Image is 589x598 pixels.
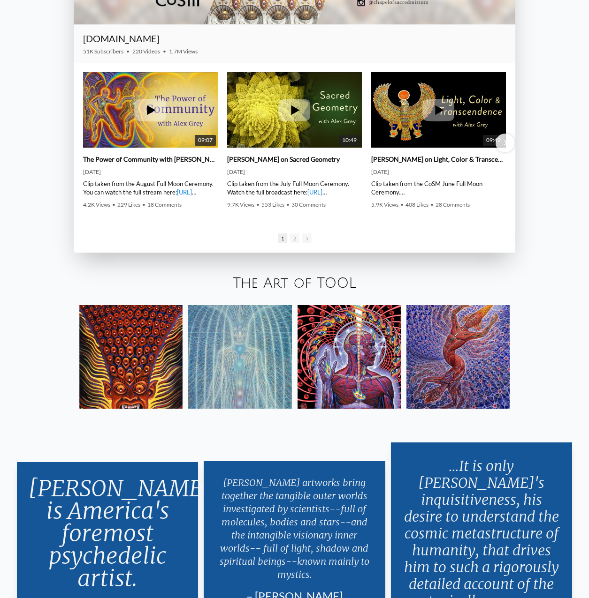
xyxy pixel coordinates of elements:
a: [URL][DOMAIN_NAME] [227,188,327,204]
span: • [400,201,404,208]
span: 220 Videos [132,48,160,55]
a: [DOMAIN_NAME] [83,33,160,44]
img: Alex Grey on Light, Color & Transcendence [371,60,506,160]
span: 51K Subscribers [83,48,123,55]
div: Clip taken from the CoSM June Full Moon Ceremony. Watch the full broadcast here: | [PERSON_NAME] ... [371,179,506,196]
span: • [256,201,260,208]
div: [DATE] [227,168,362,176]
span: 9.7K Views [227,201,254,208]
span: 28 Comments [436,201,470,208]
span: 09:42 [483,135,504,146]
a: Alex Grey on Light, Color & Transcendence 09:42 [371,72,506,148]
span: • [430,201,434,208]
span: 2 [290,233,299,243]
span: 10:49 [339,135,360,146]
span: • [286,201,290,208]
span: • [142,201,145,208]
span: 553 Likes [261,201,284,208]
img: The Power of Community with Alex Grey [83,60,218,160]
span: 408 Likes [405,201,428,208]
span: • [163,48,166,55]
span: 5.9K Views [371,201,398,208]
div: [DATE] [371,168,506,176]
span: • [112,201,115,208]
p: [PERSON_NAME] is America's foremost psychedelic artist. [28,473,187,593]
div: [DATE] [83,168,218,176]
div: Clip taken from the July Full Moon Ceremony. Watch the full broadcast here: | [PERSON_NAME] | ► W... [227,179,362,196]
span: 1.7M Views [169,48,198,55]
p: [PERSON_NAME] artworks bring together the tangible outer worlds investigated by scientists--full ... [215,472,374,585]
span: 09:07 [195,135,216,146]
span: 30 Comments [291,201,326,208]
a: [PERSON_NAME] on Sacred Geometry [227,155,340,164]
span: • [126,48,130,55]
span: 4.2K Views [83,201,110,208]
a: The Art of TOOL [233,276,356,291]
iframe: Subscribe to CoSM.TV on YouTube [449,37,506,48]
a: [PERSON_NAME] on Light, Color & Transcendence [371,155,506,164]
span: 1 [278,233,287,243]
a: The Power of Community with [PERSON_NAME] [83,155,218,164]
span: 18 Comments [147,201,182,208]
span: 229 Likes [117,201,140,208]
a: The Power of Community with Alex Grey 09:07 [83,72,218,148]
img: Alex Grey on Sacred Geometry [227,60,362,160]
div: Clip taken from the August Full Moon Ceremony. You can watch the full stream here: | [PERSON_NAME... [83,179,218,196]
a: [URL][DOMAIN_NAME] [83,188,196,204]
a: Alex Grey on Sacred Geometry 10:49 [227,72,362,148]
